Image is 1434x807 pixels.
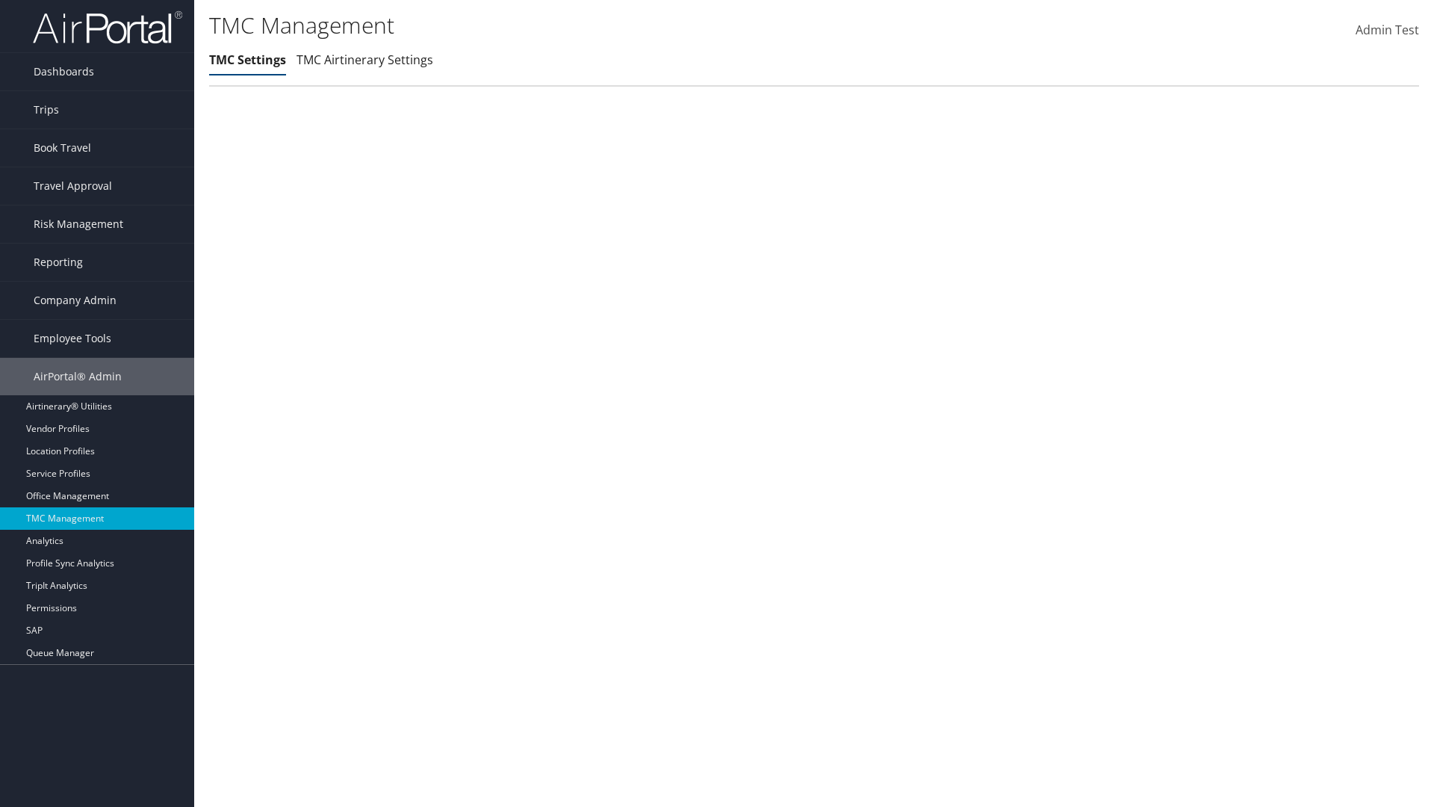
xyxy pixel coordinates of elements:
[1356,7,1419,54] a: Admin Test
[34,129,91,167] span: Book Travel
[34,244,83,281] span: Reporting
[34,53,94,90] span: Dashboards
[33,10,182,45] img: airportal-logo.png
[34,282,117,319] span: Company Admin
[34,167,112,205] span: Travel Approval
[297,52,433,68] a: TMC Airtinerary Settings
[34,91,59,129] span: Trips
[209,52,286,68] a: TMC Settings
[34,320,111,357] span: Employee Tools
[1356,22,1419,38] span: Admin Test
[209,10,1016,41] h1: TMC Management
[34,358,122,395] span: AirPortal® Admin
[34,205,123,243] span: Risk Management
